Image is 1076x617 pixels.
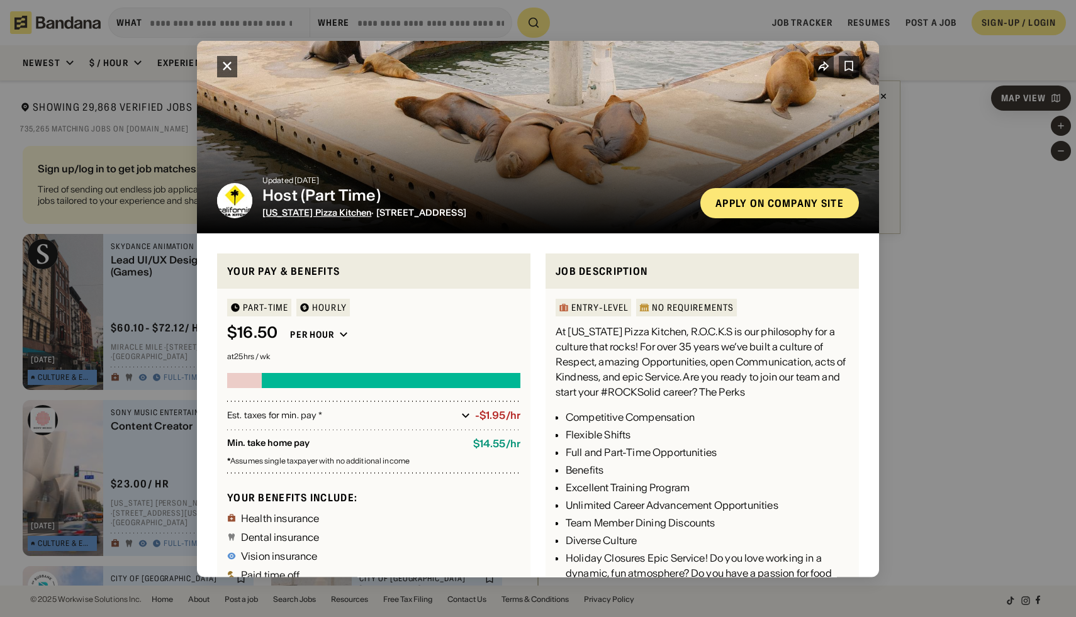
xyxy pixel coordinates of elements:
div: Part-time [243,303,288,312]
div: Min. take home pay [227,438,463,450]
div: Host (Part Time) [262,186,690,204]
div: At [US_STATE] Pizza Kitchen, R.O.C.K.S is our philosophy for a culture that rocks! For over 35 ye... [556,324,849,399]
div: Flexible Shifts [566,427,849,442]
div: Dental insurance [241,531,320,542]
div: Est. taxes for min. pay * [227,409,456,421]
div: Your pay & benefits [227,263,520,279]
div: · [STREET_ADDRESS] [262,207,690,218]
div: Benefits [566,462,849,477]
div: Updated [DATE] [262,176,690,184]
div: Health insurance [241,513,320,523]
div: Paid time off [241,569,300,579]
div: Apply on company site [715,197,844,208]
div: Entry-Level [571,303,628,312]
a: [US_STATE] Pizza Kitchen [262,206,371,218]
div: Team Member Dining Discounts [566,515,849,530]
div: $ 14.55 / hr [473,438,520,450]
div: Full and Part-Time Opportunities [566,445,849,460]
div: HOURLY [312,303,347,312]
div: Competitive Compensation [566,409,849,425]
div: -$1.95/hr [475,409,520,421]
div: Excellent Training Program [566,480,849,495]
div: Per hour [290,329,334,340]
div: $ 16.50 [227,324,277,342]
img: California Pizza Kitchen logo [217,182,252,218]
div: Assumes single taxpayer with no additional income [227,457,520,465]
div: Your benefits include: [227,491,520,504]
div: Diverse Culture [566,533,849,548]
div: Job Description [556,263,849,279]
div: No Requirements [652,303,734,312]
div: Vision insurance [241,550,318,560]
div: Unlimited Career Advancement Opportunities [566,497,849,513]
div: at 25 hrs / wk [227,353,520,360]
